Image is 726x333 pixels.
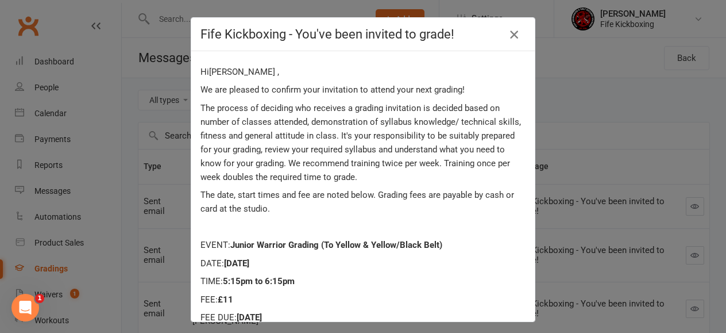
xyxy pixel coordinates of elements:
[200,27,508,41] div: Fife Kickboxing - You've been invited to grade!
[200,312,237,323] span: FEE DUE:
[224,258,249,269] span: [DATE]
[35,294,44,303] span: 1
[200,258,224,269] span: DATE:
[200,188,526,216] p: The date, start times and fee are noted below. Grading fees are payable by cash or card at the st...
[200,294,218,305] span: FEE:
[237,312,262,323] span: [DATE]
[209,67,275,77] span: [PERSON_NAME]
[200,67,209,77] span: Hi
[200,85,465,95] span: We are pleased to confirm your invitation to attend your next grading!
[200,101,526,184] p: The process of deciding who receives a grading invitation is decided based on number of classes a...
[230,240,442,250] span: Junior Warrior Grading (To Yellow & Yellow/Black Belt)
[200,276,223,286] span: TIME:
[200,240,230,250] span: EVENT:
[11,294,39,321] iframe: Intercom live chat
[223,276,295,286] span: 5:15pm to 6:15pm
[218,294,233,305] span: £11
[505,25,523,44] button: Close
[277,67,279,77] span: ,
